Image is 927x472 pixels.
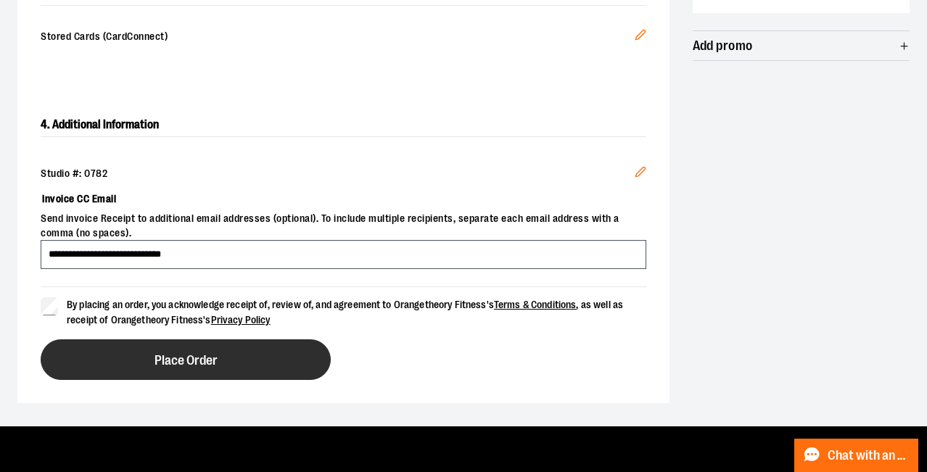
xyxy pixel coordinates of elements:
[211,314,271,326] a: Privacy Policy
[154,354,218,368] span: Place Order
[41,211,646,240] span: Send invoice Receipt to additional email addresses (optional). To include multiple recipients, se...
[693,39,753,53] span: Add promo
[41,113,646,137] h2: 4. Additional Information
[67,299,623,326] span: By placing an order, you acknowledge receipt of, review of, and agreement to Orangetheory Fitness...
[623,154,658,193] button: Edit
[494,299,577,310] a: Terms & Conditions
[41,29,635,44] span: Stored Cards (CardConnect)
[41,166,646,181] div: Studio #: 0782
[828,449,910,463] span: Chat with an Expert
[794,439,919,472] button: Chat with an Expert
[693,31,910,60] button: Add promo
[41,339,331,380] button: Place Order
[41,186,646,211] label: Invoice CC Email
[41,297,58,315] input: By placing an order, you acknowledge receipt of, review of, and agreement to Orangetheory Fitness...
[623,17,658,56] button: Edit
